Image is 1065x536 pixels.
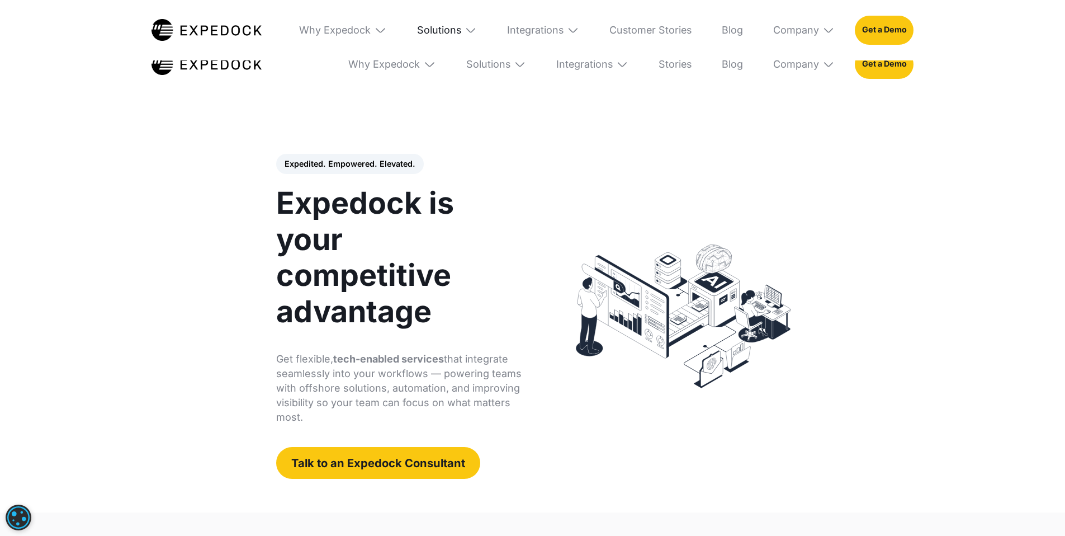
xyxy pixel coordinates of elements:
[855,16,913,45] a: Get a Demo
[348,58,420,70] div: Why Expedock
[712,34,753,95] a: Blog
[873,415,1065,536] iframe: Chat Widget
[276,447,480,478] a: Talk to an Expedock Consultant
[111,65,120,74] img: tab_keywords_by_traffic_grey.svg
[31,18,55,27] div: v 4.0.24
[30,65,39,74] img: tab_domain_overview_orange.svg
[466,58,510,70] div: Solutions
[338,34,446,95] div: Why Expedock
[42,66,100,73] div: Domain Overview
[276,185,524,330] h1: Expedock is your competitive advantage
[763,34,845,95] div: Company
[18,29,27,38] img: website_grey.svg
[417,24,461,36] div: Solutions
[773,58,819,70] div: Company
[855,50,913,79] a: Get a Demo
[299,24,371,36] div: Why Expedock
[546,34,638,95] div: Integrations
[333,353,444,365] strong: tech-enabled services
[556,58,613,70] div: Integrations
[276,352,524,425] p: Get flexible, that integrate seamlessly into your workflows — powering teams with offshore soluti...
[507,24,564,36] div: Integrations
[124,66,188,73] div: Keywords by Traffic
[649,34,702,95] a: Stories
[456,34,536,95] div: Solutions
[18,18,27,27] img: logo_orange.svg
[29,29,123,38] div: Domain: [DOMAIN_NAME]
[773,24,819,36] div: Company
